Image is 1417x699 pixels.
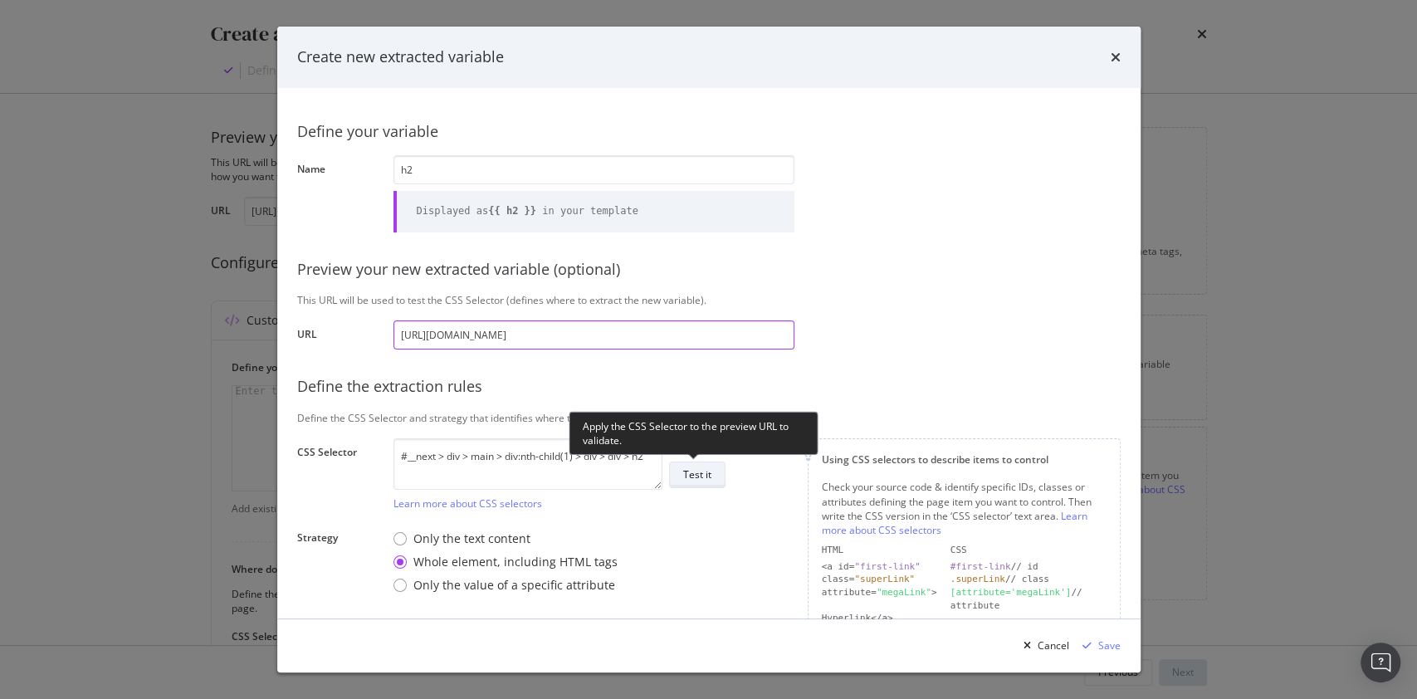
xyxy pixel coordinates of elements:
[393,530,618,547] div: Only the text content
[950,573,1107,586] div: // class
[1098,638,1121,653] div: Save
[822,560,937,574] div: <a id=
[854,574,915,584] div: "superLink"
[413,530,530,547] div: Only the text content
[393,496,542,511] a: Learn more about CSS selectors
[822,586,937,612] div: attribute= >
[683,467,711,481] div: Test it
[1361,643,1400,682] div: Open Intercom Messenger
[822,452,1107,467] div: Using CSS selectors to describe items to control
[297,530,380,596] label: Strategy
[1017,633,1069,659] button: Cancel
[1038,638,1069,653] div: Cancel
[877,587,931,598] div: "megaLink"
[297,327,380,345] label: URL
[950,586,1107,612] div: // attribute
[297,259,1121,281] div: Preview your new extracted variable (optional)
[297,376,1121,398] div: Define the extraction rules
[569,411,818,454] div: Apply the CSS Selector to the preview URL to validate.
[277,27,1141,672] div: modal
[822,544,937,557] div: HTML
[950,544,1107,557] div: CSS
[1111,46,1121,68] div: times
[413,577,615,594] div: Only the value of a specific attribute
[297,46,504,68] div: Create new extracted variable
[393,577,618,594] div: Only the value of a specific attribute
[669,462,726,488] button: Test it
[413,554,618,570] div: Whole element, including HTML tags
[297,411,1121,425] div: Define the CSS Selector and strategy that identifies where to extract the variable from your page.
[297,121,1121,143] div: Define your variable
[297,445,380,506] label: CSS Selector
[950,561,1011,572] div: #first-link
[393,554,618,570] div: Whole element, including HTML tags
[297,293,1121,307] div: This URL will be used to test the CSS Selector (defines where to extract the new variable).
[950,574,1005,584] div: .superLink
[417,204,638,218] div: Displayed as in your template
[488,205,536,217] b: {{ h2 }}
[297,162,380,227] label: Name
[822,612,937,625] div: Hyperlink</a>
[950,587,1072,598] div: [attribute='megaLink']
[1076,633,1121,659] button: Save
[822,573,937,586] div: class=
[393,320,794,349] input: https://www.example.com
[393,438,662,490] textarea: #__next > div > main > div:nth-child(1) > div > div > h2
[854,561,920,572] div: "first-link"
[822,509,1087,537] a: Learn more about CSS selectors
[950,560,1107,574] div: // id
[822,480,1107,537] div: Check your source code & identify specific IDs, classes or attributes defining the page item you ...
